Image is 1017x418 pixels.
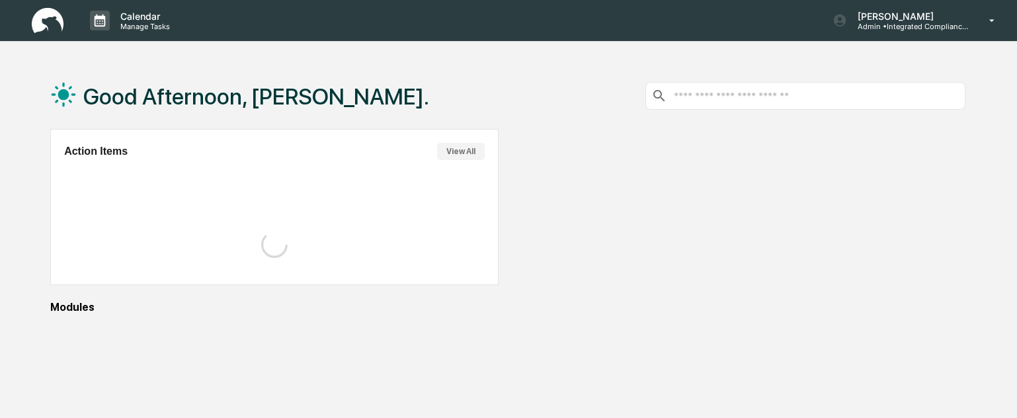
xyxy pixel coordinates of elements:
p: Manage Tasks [110,22,177,31]
button: View All [437,143,485,160]
div: Modules [50,301,965,313]
p: [PERSON_NAME] [847,11,970,22]
img: logo [32,8,63,34]
p: Admin • Integrated Compliance Advisors - Consultants [847,22,970,31]
h2: Action Items [64,146,128,157]
h1: Good Afternoon, [PERSON_NAME]. [83,83,429,110]
p: Calendar [110,11,177,22]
